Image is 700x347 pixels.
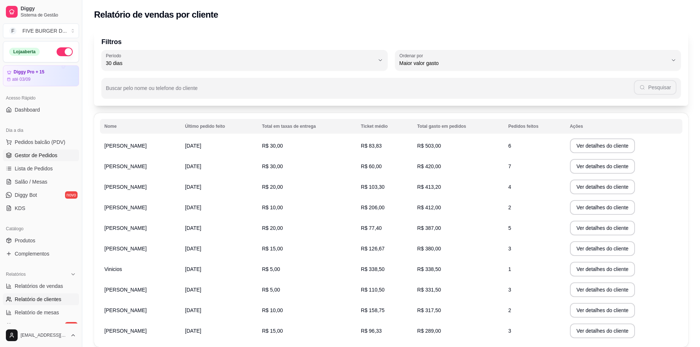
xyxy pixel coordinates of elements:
span: 2 [508,307,511,313]
span: [DATE] [185,184,201,190]
span: 7 [508,163,511,169]
span: Relatórios [6,271,26,277]
span: [PERSON_NAME] [104,184,147,190]
th: Ações [566,119,682,134]
span: [PERSON_NAME] [104,246,147,252]
span: 3 [508,328,511,334]
span: R$ 503,00 [417,143,441,149]
span: R$ 420,00 [417,163,441,169]
span: 5 [508,225,511,231]
span: [PERSON_NAME] [104,287,147,293]
button: Ordenar porMaior valor gasto [395,50,681,71]
span: R$ 331,50 [417,287,441,293]
span: R$ 15,00 [262,328,283,334]
span: [PERSON_NAME] [104,225,147,231]
div: FIVE BURGER D ... [22,27,67,35]
span: R$ 110,50 [361,287,385,293]
span: [DATE] [185,205,201,210]
span: R$ 15,00 [262,246,283,252]
span: [DATE] [185,328,201,334]
button: Alterar Status [57,47,73,56]
a: Salão / Mesas [3,176,79,188]
span: [PERSON_NAME] [104,205,147,210]
span: Pedidos balcão (PDV) [15,138,65,146]
button: Ver detalhes do cliente [570,262,635,276]
button: Ver detalhes do cliente [570,323,635,338]
span: R$ 338,50 [417,266,441,272]
span: F [9,27,17,35]
span: [DATE] [185,287,201,293]
button: Ver detalhes do cliente [570,138,635,153]
span: [DATE] [185,307,201,313]
span: Dashboard [15,106,40,113]
button: Ver detalhes do cliente [570,221,635,235]
span: R$ 77,40 [361,225,382,231]
span: Gestor de Pedidos [15,152,57,159]
span: R$ 289,00 [417,328,441,334]
a: Complementos [3,248,79,260]
span: R$ 5,00 [262,266,280,272]
th: Ticket médio [356,119,413,134]
span: R$ 30,00 [262,163,283,169]
span: 2 [508,205,511,210]
span: Relatório de clientes [15,296,61,303]
span: Maior valor gasto [399,59,668,67]
a: KDS [3,202,79,214]
button: [EMAIL_ADDRESS][DOMAIN_NAME] [3,326,79,344]
span: [PERSON_NAME] [104,143,147,149]
a: Relatório de clientes [3,293,79,305]
span: 1 [508,266,511,272]
span: Sistema de Gestão [21,12,76,18]
th: Pedidos feitos [504,119,565,134]
span: 4 [508,184,511,190]
span: [DATE] [185,246,201,252]
span: [DATE] [185,266,201,272]
span: R$ 413,20 [417,184,441,190]
label: Ordenar por [399,53,426,59]
span: R$ 387,00 [417,225,441,231]
span: R$ 103,30 [361,184,385,190]
span: R$ 126,67 [361,246,385,252]
button: Pedidos balcão (PDV) [3,136,79,148]
span: R$ 20,00 [262,184,283,190]
button: Ver detalhes do cliente [570,282,635,297]
span: Salão / Mesas [15,178,47,185]
button: Ver detalhes do cliente [570,303,635,318]
span: KDS [15,205,25,212]
span: Diggy Bot [15,191,37,199]
span: Relatório de fidelidade [15,322,66,329]
div: Catálogo [3,223,79,235]
span: R$ 60,00 [361,163,382,169]
span: R$ 380,00 [417,246,441,252]
span: R$ 20,00 [262,225,283,231]
span: [DATE] [185,163,201,169]
span: R$ 30,00 [262,143,283,149]
a: Relatório de mesas [3,307,79,318]
span: R$ 206,00 [361,205,385,210]
span: R$ 412,00 [417,205,441,210]
a: Gestor de Pedidos [3,149,79,161]
span: R$ 158,75 [361,307,385,313]
th: Último pedido feito [181,119,258,134]
span: R$ 10,00 [262,205,283,210]
p: Filtros [101,37,681,47]
article: Diggy Pro + 15 [14,69,44,75]
span: Produtos [15,237,35,244]
span: 3 [508,287,511,293]
a: Diggy Pro + 15até 03/09 [3,65,79,86]
span: R$ 83,83 [361,143,382,149]
span: Vinicios [104,266,122,272]
a: Lista de Pedidos [3,163,79,174]
input: Buscar pelo nome ou telefone do cliente [106,87,634,95]
span: Lista de Pedidos [15,165,53,172]
span: 30 dias [106,59,374,67]
a: Relatórios de vendas [3,280,79,292]
span: [DATE] [185,225,201,231]
span: [PERSON_NAME] [104,328,147,334]
span: [PERSON_NAME] [104,163,147,169]
span: 3 [508,246,511,252]
span: [DATE] [185,143,201,149]
th: Nome [100,119,181,134]
span: Relatórios de vendas [15,282,63,290]
label: Período [106,53,123,59]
